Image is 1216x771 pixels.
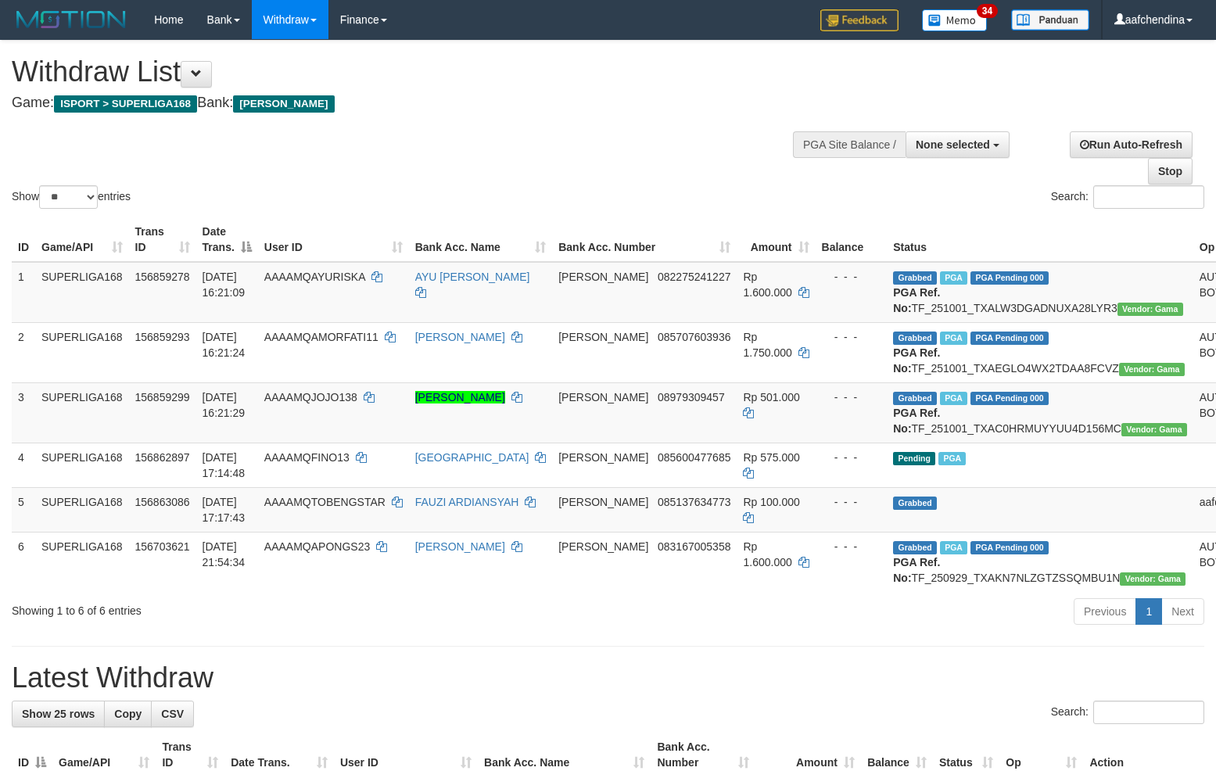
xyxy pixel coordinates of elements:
input: Search: [1093,701,1204,724]
td: SUPERLIGA168 [35,443,129,487]
span: Copy 085137634773 to clipboard [658,496,730,508]
input: Search: [1093,185,1204,209]
span: Copy 085600477685 to clipboard [658,451,730,464]
th: Trans ID: activate to sort column ascending [129,217,196,262]
td: TF_251001_TXALW3DGADNUXA28LYR3 [887,262,1193,323]
label: Show entries [12,185,131,209]
span: [PERSON_NAME] [558,451,648,464]
td: TF_251001_TXAC0HRMUYYUU4D156MC [887,382,1193,443]
a: [GEOGRAPHIC_DATA] [415,451,529,464]
span: Marked by aafheankoy [940,332,967,345]
span: Grabbed [893,497,937,510]
span: Rp 501.000 [743,391,799,403]
a: Run Auto-Refresh [1070,131,1193,158]
div: - - - [822,389,881,405]
td: 5 [12,487,35,532]
td: 1 [12,262,35,323]
span: [PERSON_NAME] [558,331,648,343]
td: 3 [12,382,35,443]
th: Game/API: activate to sort column ascending [35,217,129,262]
td: SUPERLIGA168 [35,487,129,532]
a: Previous [1074,598,1136,625]
span: [PERSON_NAME] [558,391,648,403]
span: PGA Pending [970,392,1049,405]
span: AAAAMQAMORFATI11 [264,331,378,343]
div: - - - [822,329,881,345]
h4: Game: Bank: [12,95,795,111]
a: [PERSON_NAME] [415,391,505,403]
a: 1 [1135,598,1162,625]
div: - - - [822,269,881,285]
td: 6 [12,532,35,592]
span: Copy 08979309457 to clipboard [658,391,725,403]
b: PGA Ref. No: [893,556,940,584]
span: [PERSON_NAME] [558,271,648,283]
select: Showentries [39,185,98,209]
div: - - - [822,450,881,465]
span: AAAAMQAPONGS23 [264,540,370,553]
span: Marked by aafheankoy [938,452,966,465]
span: Vendor URL: https://trx31.1velocity.biz [1119,363,1185,376]
span: CSV [161,708,184,720]
th: Balance [816,217,888,262]
span: PGA Pending [970,332,1049,345]
span: Grabbed [893,271,937,285]
span: [PERSON_NAME] [233,95,334,113]
td: TF_250929_TXAKN7NLZGTZSSQMBU1N [887,532,1193,592]
span: [DATE] 21:54:34 [203,540,246,568]
span: [PERSON_NAME] [558,496,648,508]
a: Copy [104,701,152,727]
div: Showing 1 to 6 of 6 entries [12,597,495,619]
b: PGA Ref. No: [893,407,940,435]
span: Show 25 rows [22,708,95,720]
label: Search: [1051,185,1204,209]
h1: Latest Withdraw [12,662,1204,694]
span: Copy 083167005358 to clipboard [658,540,730,553]
span: Copy 082275241227 to clipboard [658,271,730,283]
h1: Withdraw List [12,56,795,88]
span: Vendor URL: https://trx31.1velocity.biz [1117,303,1183,316]
a: AYU [PERSON_NAME] [415,271,530,283]
span: Pending [893,452,935,465]
td: SUPERLIGA168 [35,322,129,382]
span: AAAAMQJOJO138 [264,391,357,403]
a: Next [1161,598,1204,625]
a: Show 25 rows [12,701,105,727]
span: ISPORT > SUPERLIGA168 [54,95,197,113]
img: panduan.png [1011,9,1089,30]
span: AAAAMQTOBENGSTAR [264,496,386,508]
a: FAUZI ARDIANSYAH [415,496,519,508]
th: User ID: activate to sort column ascending [258,217,409,262]
span: Marked by aafheankoy [940,271,967,285]
img: Feedback.jpg [820,9,899,31]
b: PGA Ref. No: [893,286,940,314]
th: ID [12,217,35,262]
span: Vendor URL: https://trx31.1velocity.biz [1120,572,1186,586]
span: Rp 1.600.000 [743,540,791,568]
td: 2 [12,322,35,382]
span: [DATE] 17:14:48 [203,451,246,479]
th: Date Trans.: activate to sort column descending [196,217,258,262]
div: PGA Site Balance / [793,131,906,158]
span: [PERSON_NAME] [558,540,648,553]
span: Rp 1.600.000 [743,271,791,299]
button: None selected [906,131,1010,158]
span: [DATE] 16:21:24 [203,331,246,359]
span: PGA Pending [970,541,1049,554]
td: 4 [12,443,35,487]
span: [DATE] 16:21:09 [203,271,246,299]
span: 156863086 [135,496,190,508]
span: AAAAMQFINO13 [264,451,350,464]
th: Status [887,217,1193,262]
td: TF_251001_TXAEGLO4WX2TDAA8FCVZ [887,322,1193,382]
span: 156862897 [135,451,190,464]
span: Marked by aafchhiseyha [940,541,967,554]
td: SUPERLIGA168 [35,382,129,443]
span: Rp 1.750.000 [743,331,791,359]
th: Bank Acc. Name: activate to sort column ascending [409,217,553,262]
span: AAAAMQAYURISKA [264,271,365,283]
a: [PERSON_NAME] [415,331,505,343]
span: Rp 100.000 [743,496,799,508]
a: [PERSON_NAME] [415,540,505,553]
span: 156859299 [135,391,190,403]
